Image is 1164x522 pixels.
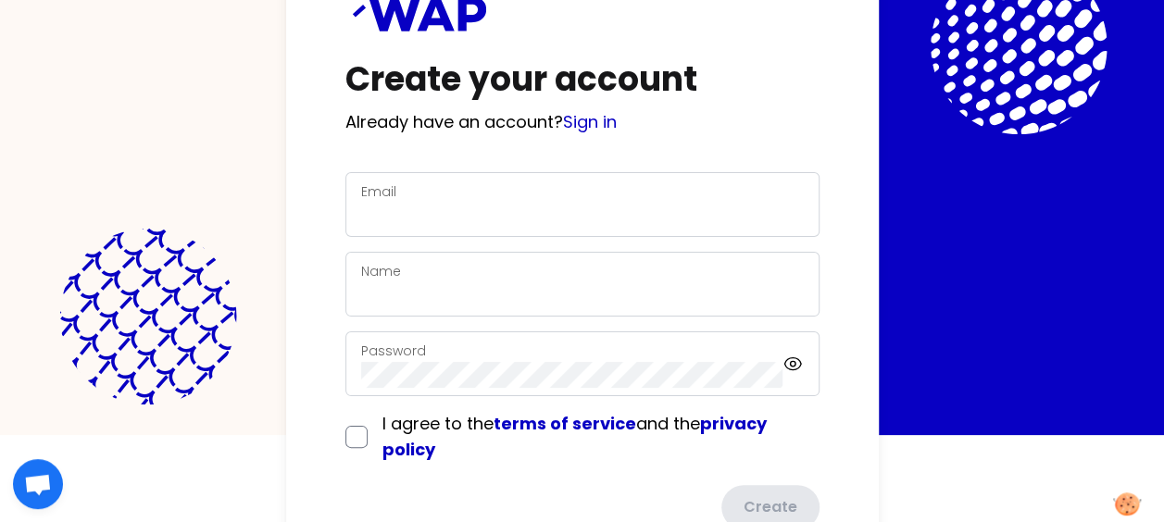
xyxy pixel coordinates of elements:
[361,342,426,360] label: Password
[13,459,63,509] a: Ouvrir le chat
[563,110,617,133] a: Sign in
[382,412,767,461] a: privacy policy
[361,182,396,201] label: Email
[382,412,767,461] span: I agree to the and the
[494,412,636,435] a: terms of service
[361,262,401,280] label: Name
[345,61,820,98] h1: Create your account
[345,109,820,135] p: Already have an account?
